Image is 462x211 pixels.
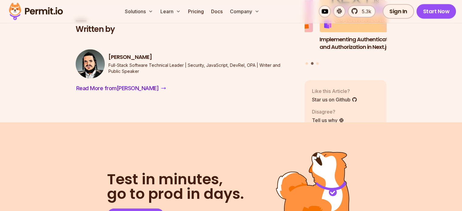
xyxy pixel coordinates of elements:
button: Learn [158,5,183,18]
a: 5.3k [348,5,375,18]
button: Go to slide 1 [306,63,308,65]
img: Gabriel L. Manor [76,49,105,79]
a: Tell us why [312,117,344,124]
button: Go to slide 2 [311,63,313,65]
h2: go to prod in days. [107,172,244,201]
span: Test in minutes, [107,172,244,187]
h2: Written by [76,24,295,35]
a: Pricing [186,5,206,18]
h3: Implementing Authentication and Authorization in Next.js [320,36,402,51]
p: Like this Article? [312,88,357,95]
img: Permit logo [6,1,66,22]
a: Start Now [416,4,456,19]
button: Go to slide 3 [316,63,319,65]
p: Disagree? [312,108,344,116]
a: Star us on Github [312,96,357,104]
button: Solutions [122,5,156,18]
span: 5.3k [358,8,371,15]
h3: [PERSON_NAME] [108,53,295,61]
p: Full-Stack Software Technical Leader | Security, JavaScript, DevRel, OPA | Writer and Public Speaker [108,62,295,74]
a: Sign In [383,4,414,19]
h3: Implementing Multi-Tenant RBAC in Nuxt.js [231,36,313,51]
a: Docs [209,5,225,18]
span: Read More from [PERSON_NAME] [76,84,159,93]
a: Read More from[PERSON_NAME] [76,83,167,93]
button: Company [228,5,262,18]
